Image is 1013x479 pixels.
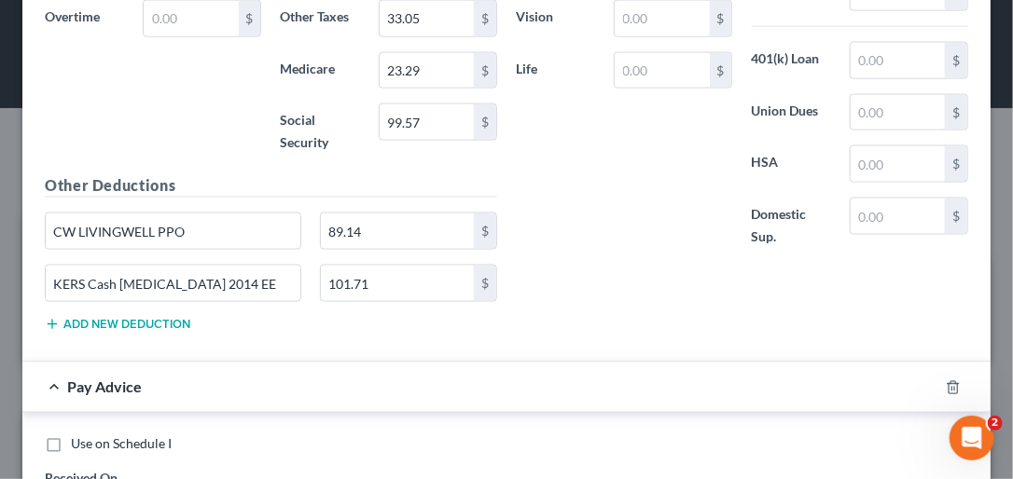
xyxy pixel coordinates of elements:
[474,53,496,89] div: $
[506,52,604,89] label: Life
[851,146,945,182] input: 0.00
[474,104,496,140] div: $
[321,213,474,249] input: 0.00
[851,198,945,234] input: 0.00
[988,416,1003,431] span: 2
[271,52,369,89] label: Medicare
[742,94,840,131] label: Union Dues
[474,213,496,249] div: $
[474,266,496,301] div: $
[950,416,994,460] iframe: Intercom live chat
[239,1,261,36] div: $
[144,1,238,36] input: 0.00
[45,317,190,332] button: Add new deduction
[380,104,474,140] input: 0.00
[271,103,369,159] label: Social Security
[46,266,300,301] input: Specify...
[851,95,945,130] input: 0.00
[615,53,709,89] input: 0.00
[851,43,945,78] input: 0.00
[742,198,840,253] label: Domestic Sup.
[380,1,474,36] input: 0.00
[945,198,967,234] div: $
[710,1,732,36] div: $
[945,95,967,130] div: $
[710,53,732,89] div: $
[615,1,709,36] input: 0.00
[474,1,496,36] div: $
[67,378,142,396] span: Pay Advice
[321,266,474,301] input: 0.00
[380,53,474,89] input: 0.00
[46,213,300,249] input: Specify...
[945,146,967,182] div: $
[45,174,497,198] h5: Other Deductions
[945,43,967,78] div: $
[742,145,840,183] label: HSA
[71,436,172,452] span: Use on Schedule I
[742,42,840,79] label: 401(k) Loan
